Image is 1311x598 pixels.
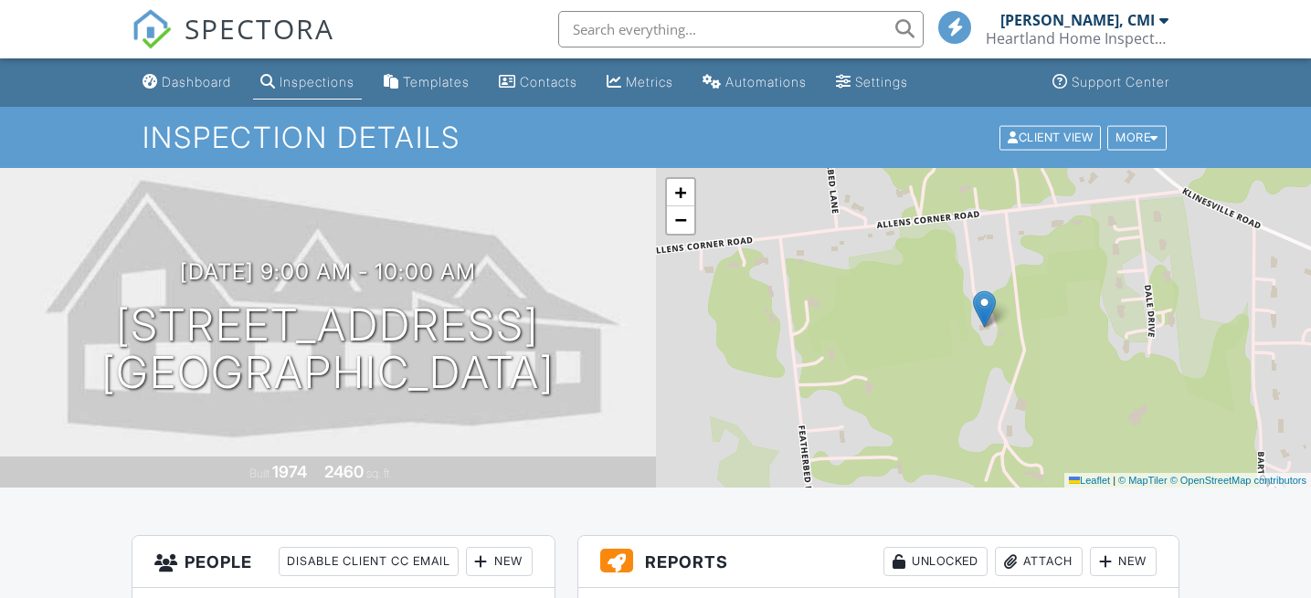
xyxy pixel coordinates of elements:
a: Automations (Basic) [695,66,814,100]
a: Dashboard [135,66,238,100]
a: Metrics [599,66,681,100]
a: Leaflet [1069,475,1110,486]
div: More [1107,125,1167,150]
span: + [674,181,686,204]
div: Automations [725,74,807,89]
div: [PERSON_NAME], CMI [1000,11,1155,29]
div: 2460 [324,462,364,481]
h3: [DATE] 9:00 am - 10:00 am [180,259,476,284]
div: Settings [855,74,908,89]
img: Marker [973,290,996,328]
div: Dashboard [162,74,231,89]
div: Heartland Home Inspections LLC [986,29,1168,47]
span: SPECTORA [185,9,334,47]
a: Settings [829,66,915,100]
a: Zoom in [667,179,694,206]
div: Metrics [626,74,673,89]
img: The Best Home Inspection Software - Spectora [132,9,172,49]
a: Client View [998,130,1105,143]
a: © MapTiler [1118,475,1168,486]
div: New [1090,547,1157,576]
div: Support Center [1072,74,1169,89]
h3: Reports [578,536,1179,588]
div: Unlocked [883,547,988,576]
div: Templates [403,74,470,89]
span: Built [249,467,270,480]
div: Contacts [520,74,577,89]
h1: [STREET_ADDRESS] [GEOGRAPHIC_DATA] [101,301,555,398]
a: Zoom out [667,206,694,234]
div: Inspections [280,74,354,89]
div: Attach [995,547,1083,576]
h3: People [132,536,555,588]
input: Search everything... [558,11,924,47]
span: − [674,208,686,231]
a: Support Center [1045,66,1177,100]
div: 1974 [272,462,307,481]
a: SPECTORA [132,25,334,63]
div: Disable Client CC Email [279,547,459,576]
span: | [1113,475,1115,486]
a: Templates [376,66,477,100]
span: sq. ft. [366,467,392,480]
div: New [466,547,533,576]
a: Contacts [492,66,585,100]
a: Inspections [253,66,362,100]
a: © OpenStreetMap contributors [1170,475,1306,486]
div: Client View [999,125,1101,150]
h1: Inspection Details [143,121,1168,153]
